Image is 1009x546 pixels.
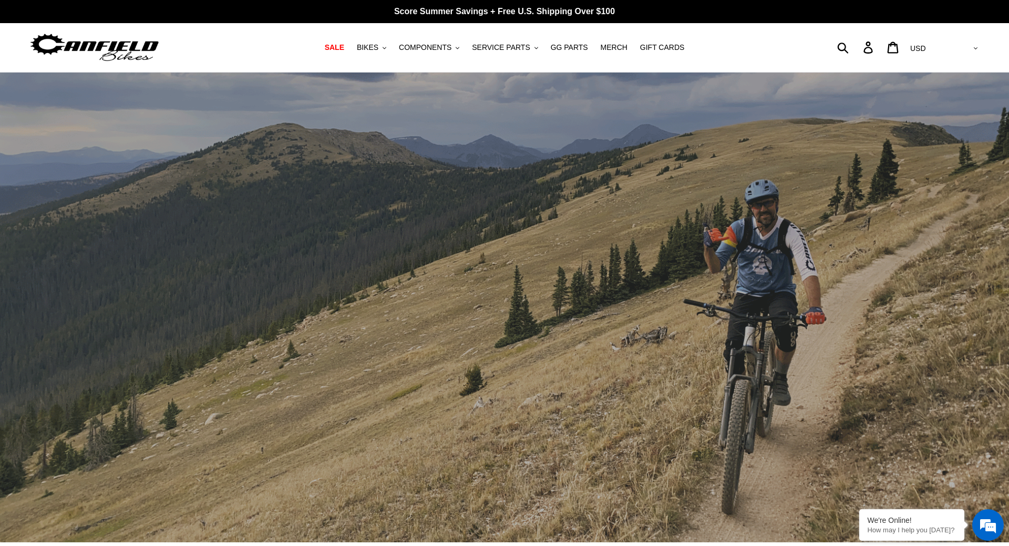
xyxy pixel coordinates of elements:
div: We're Online! [867,516,956,524]
span: SALE [325,43,344,52]
span: SERVICE PARTS [472,43,530,52]
button: SERVICE PARTS [467,40,543,55]
button: COMPONENTS [394,40,465,55]
a: MERCH [595,40,633,55]
span: MERCH [601,43,627,52]
span: GIFT CARDS [640,43,685,52]
span: COMPONENTS [399,43,451,52]
input: Search [843,36,870,59]
p: How may I help you today? [867,526,956,534]
a: GG PARTS [545,40,593,55]
a: SALE [320,40,349,55]
span: BIKES [357,43,378,52]
img: Canfield Bikes [29,31,160,64]
a: GIFT CARDS [635,40,690,55]
button: BIKES [352,40,392,55]
span: GG PARTS [551,43,588,52]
